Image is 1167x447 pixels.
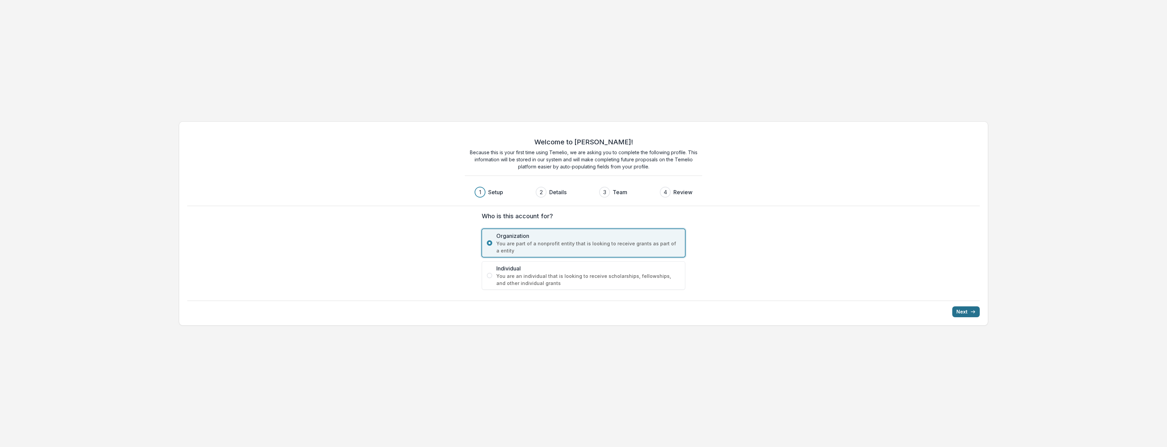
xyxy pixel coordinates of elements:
[479,188,481,196] div: 1
[496,264,680,272] span: Individual
[549,188,567,196] h3: Details
[496,272,680,287] span: You are an individual that is looking to receive scholarships, fellowships, and other individual ...
[540,188,543,196] div: 2
[496,240,680,254] span: You are part of a nonprofit entity that is looking to receive grants as part of a entity
[465,149,702,170] p: Because this is your first time using Temelio, we are asking you to complete the following profil...
[482,211,681,221] label: Who is this account for?
[673,188,692,196] h3: Review
[603,188,606,196] div: 3
[496,232,680,240] span: Organization
[534,138,633,146] h2: Welcome to [PERSON_NAME]!
[475,187,692,198] div: Progress
[613,188,627,196] h3: Team
[488,188,503,196] h3: Setup
[952,306,980,317] button: Next
[664,188,667,196] div: 4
